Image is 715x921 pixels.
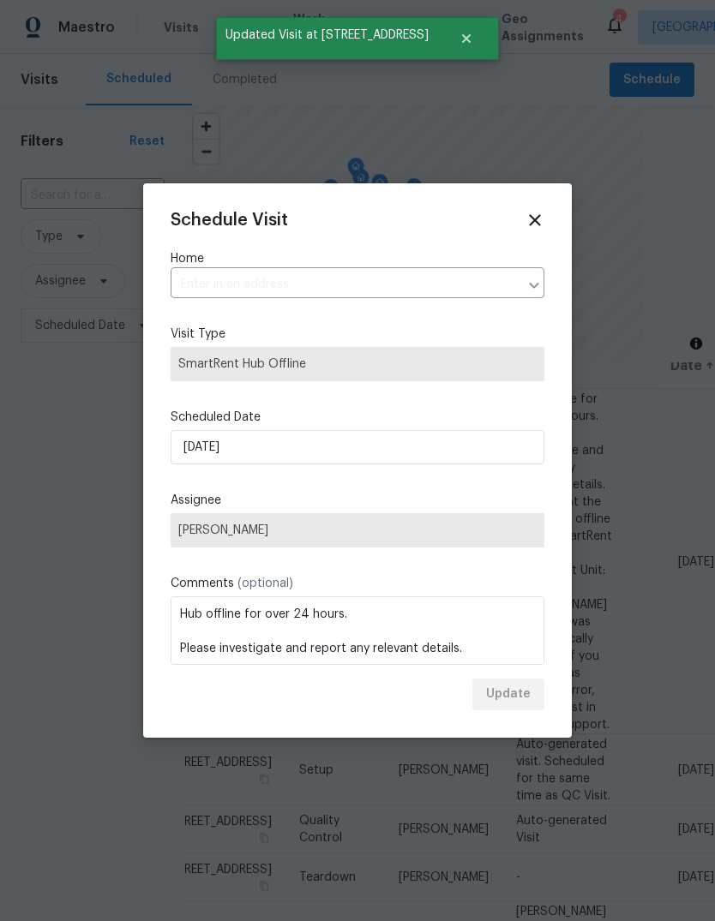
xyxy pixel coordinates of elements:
span: [PERSON_NAME] [178,523,537,537]
span: SmartRent Hub Offline [178,356,537,373]
span: Schedule Visit [171,212,288,229]
label: Comments [171,575,544,592]
input: Enter in an address [171,272,519,298]
button: Close [438,21,495,56]
label: Home [171,250,544,267]
input: M/D/YYYY [171,430,544,464]
label: Visit Type [171,326,544,343]
label: Assignee [171,492,544,509]
span: Close [526,211,544,230]
textarea: Hub offline for over 24 hours. Please investigate and report any relevant details. Check that the... [171,596,544,665]
label: Scheduled Date [171,409,544,426]
span: (optional) [237,577,293,589]
span: Updated Visit at [STREET_ADDRESS] [216,17,438,53]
